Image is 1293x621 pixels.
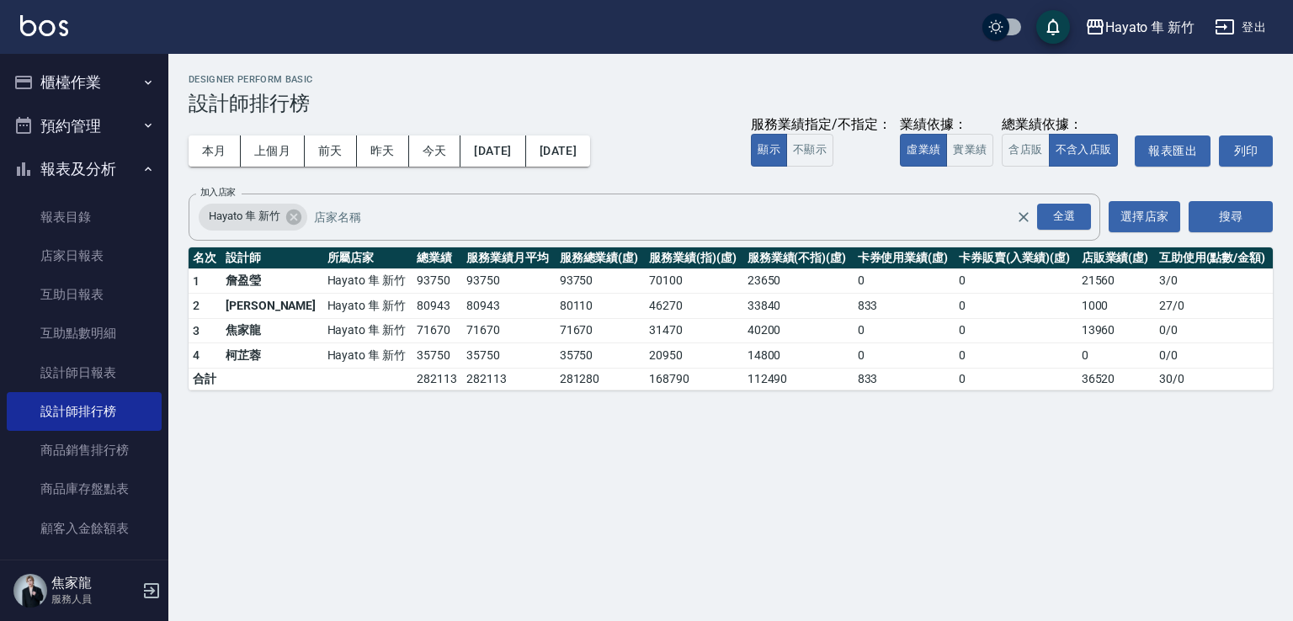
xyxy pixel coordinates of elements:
[310,202,1046,231] input: 店家名稱
[13,574,47,608] img: Person
[946,134,993,167] button: 實業績
[1105,17,1195,38] div: Hayato 隼 新竹
[786,134,833,167] button: 不顯示
[900,116,993,134] div: 業績依據：
[556,294,645,319] td: 80110
[1012,205,1035,229] button: Clear
[7,236,162,275] a: 店家日報表
[1219,135,1273,167] button: 列印
[323,268,412,294] td: Hayato 隼 新竹
[645,294,743,319] td: 46270
[7,431,162,470] a: 商品銷售排行榜
[199,204,307,231] div: Hayato 隼 新竹
[1155,247,1273,269] th: 互助使用(點數/金額)
[743,294,854,319] td: 33840
[556,247,645,269] th: 服務總業績(虛)
[955,368,1077,390] td: 0
[743,368,854,390] td: 112490
[51,592,137,607] p: 服務人員
[189,135,241,167] button: 本月
[854,294,955,319] td: 833
[20,15,68,36] img: Logo
[955,318,1077,343] td: 0
[462,247,556,269] th: 服務業績月平均
[7,353,162,392] a: 設計師日報表
[645,318,743,343] td: 31470
[193,324,200,337] span: 3
[1155,294,1273,319] td: 27 / 0
[854,268,955,294] td: 0
[1049,134,1119,167] button: 不含入店販
[1002,116,1126,134] div: 總業績依據：
[1077,268,1155,294] td: 21560
[1109,201,1180,232] button: 選擇店家
[955,343,1077,369] td: 0
[743,343,854,369] td: 14800
[199,208,290,225] span: Hayato 隼 新竹
[221,318,323,343] td: 焦家龍
[1189,201,1273,232] button: 搜尋
[556,268,645,294] td: 93750
[1077,318,1155,343] td: 13960
[409,135,461,167] button: 今天
[7,198,162,236] a: 報表目錄
[323,343,412,369] td: Hayato 隼 新竹
[412,294,462,319] td: 80943
[7,509,162,548] a: 顧客入金餘額表
[1034,200,1094,233] button: Open
[955,268,1077,294] td: 0
[526,135,590,167] button: [DATE]
[1135,135,1211,167] button: 報表匯出
[193,348,200,362] span: 4
[1077,343,1155,369] td: 0
[1078,10,1201,45] button: Hayato 隼 新竹
[854,343,955,369] td: 0
[221,343,323,369] td: 柯芷蓉
[1155,343,1273,369] td: 0 / 0
[7,548,162,586] a: 顧客卡券餘額表
[645,368,743,390] td: 168790
[462,368,556,390] td: 282113
[412,343,462,369] td: 35750
[854,247,955,269] th: 卡券使用業績(虛)
[221,247,323,269] th: 設計師
[412,268,462,294] td: 93750
[645,268,743,294] td: 70100
[556,318,645,343] td: 71670
[462,268,556,294] td: 93750
[412,368,462,390] td: 282113
[854,318,955,343] td: 0
[200,186,236,199] label: 加入店家
[241,135,305,167] button: 上個月
[221,268,323,294] td: 詹盈瑩
[556,343,645,369] td: 35750
[645,343,743,369] td: 20950
[556,368,645,390] td: 281280
[7,147,162,191] button: 報表及分析
[1002,134,1049,167] button: 含店販
[743,247,854,269] th: 服務業績(不指)(虛)
[645,247,743,269] th: 服務業績(指)(虛)
[189,247,221,269] th: 名次
[51,575,137,592] h5: 焦家龍
[1077,368,1155,390] td: 36520
[743,268,854,294] td: 23650
[357,135,409,167] button: 昨天
[751,116,891,134] div: 服務業績指定/不指定：
[7,470,162,508] a: 商品庫存盤點表
[1155,368,1273,390] td: 30 / 0
[412,318,462,343] td: 71670
[189,247,1273,390] table: a dense table
[462,318,556,343] td: 71670
[955,247,1077,269] th: 卡券販賣(入業績)(虛)
[460,135,525,167] button: [DATE]
[7,61,162,104] button: 櫃檯作業
[189,74,1273,85] h2: Designer Perform Basic
[7,314,162,353] a: 互助點數明細
[462,343,556,369] td: 35750
[1036,10,1070,44] button: save
[189,92,1273,115] h3: 設計師排行榜
[323,318,412,343] td: Hayato 隼 新竹
[193,299,200,312] span: 2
